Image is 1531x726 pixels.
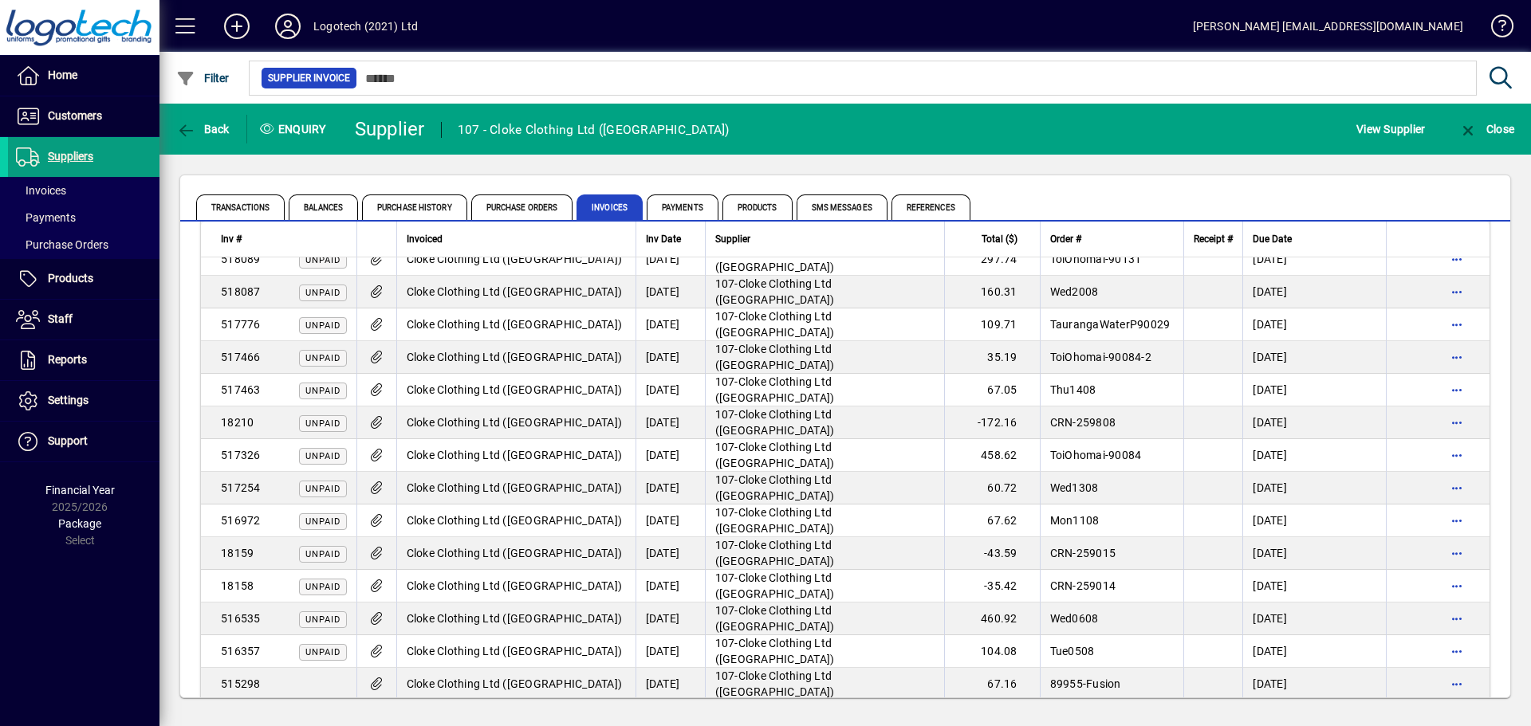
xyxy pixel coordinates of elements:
div: 107 - Cloke Clothing Ltd ([GEOGRAPHIC_DATA]) [458,117,730,143]
td: 67.05 [944,374,1040,406]
td: 160.31 [944,276,1040,308]
div: [PERSON_NAME] [EMAIL_ADDRESS][DOMAIN_NAME] [1193,14,1463,39]
td: - [705,243,944,276]
td: - [705,635,944,668]
span: 516357 [221,645,261,657]
div: Enquiry [247,116,343,142]
span: Cloke Clothing Ltd ([GEOGRAPHIC_DATA]) [715,669,835,698]
td: [DATE] [636,668,705,700]
span: 107 [715,473,735,486]
a: Home [8,56,159,96]
span: Customers [48,109,102,122]
span: 517776 [221,318,261,331]
a: Invoices [8,177,159,204]
span: 18158 [221,579,254,592]
div: Supplier [715,230,935,248]
td: [DATE] [636,504,705,537]
span: Unpaid [305,386,340,396]
td: [DATE] [636,472,705,504]
td: 67.62 [944,504,1040,537]
td: - [705,537,944,570]
span: Wed0608 [1050,612,1099,625]
td: [DATE] [636,439,705,472]
span: Purchase Orders [471,194,573,220]
span: Products [48,272,93,285]
td: [DATE] [1242,243,1386,276]
app-page-header-button: Close enquiry [1442,115,1531,143]
td: [DATE] [1242,537,1386,570]
span: Unpaid [305,549,340,559]
span: Wed2008 [1050,285,1099,298]
span: Cloke Clothing Ltd ([GEOGRAPHIC_DATA]) [407,579,623,592]
td: [DATE] [636,374,705,406]
span: 107 [715,310,735,323]
span: Cloke Clothing Ltd ([GEOGRAPHIC_DATA]) [407,383,623,396]
button: More options [1444,671,1470,697]
a: Reports [8,340,159,380]
td: [DATE] [1242,308,1386,341]
span: Cloke Clothing Ltd ([GEOGRAPHIC_DATA]) [715,604,835,633]
span: 107 [715,277,735,290]
span: ToiOhomai-90131 [1050,253,1142,265]
span: Mon1108 [1050,514,1100,527]
td: - [705,308,944,341]
span: 515298 [221,677,261,690]
td: 460.92 [944,602,1040,635]
span: Cloke Clothing Ltd ([GEOGRAPHIC_DATA]) [715,408,835,437]
div: Inv Date [646,230,695,248]
td: [DATE] [1242,341,1386,374]
td: - [705,439,944,472]
span: Receipt # [1194,230,1233,248]
span: Reports [48,353,87,366]
td: [DATE] [636,537,705,570]
td: [DATE] [1242,374,1386,406]
span: 18159 [221,547,254,559]
span: Cloke Clothing Ltd ([GEOGRAPHIC_DATA]) [715,343,835,371]
span: Inv # [221,230,242,248]
span: Cloke Clothing Ltd ([GEOGRAPHIC_DATA]) [715,506,835,535]
span: 89955-Fusion [1050,677,1121,690]
span: Cloke Clothing Ltd ([GEOGRAPHIC_DATA]) [715,539,835,567]
span: 107 [715,343,735,355]
button: More options [1444,442,1470,468]
td: [DATE] [1242,570,1386,602]
span: 517254 [221,481,261,494]
span: Unpaid [305,451,340,461]
button: View Supplier [1352,115,1429,143]
span: Cloke Clothing Ltd ([GEOGRAPHIC_DATA]) [407,449,623,461]
span: 516535 [221,612,261,625]
td: - [705,406,944,439]
span: Staff [48,312,73,325]
div: Total ($) [954,230,1032,248]
td: - [705,374,944,406]
a: Payments [8,204,159,231]
span: 516972 [221,514,261,527]
span: Unpaid [305,647,340,657]
span: Unpaid [305,516,340,527]
span: 18210 [221,416,254,429]
td: 104.08 [944,635,1040,668]
td: [DATE] [636,341,705,374]
td: 109.71 [944,308,1040,341]
span: TaurangaWaterP90029 [1050,318,1171,331]
div: Supplier [355,116,425,142]
span: Purchase Orders [16,238,108,251]
button: Close [1454,115,1518,143]
td: 67.16 [944,668,1040,700]
button: More options [1444,540,1470,566]
span: Total ($) [982,230,1017,248]
span: Cloke Clothing Ltd ([GEOGRAPHIC_DATA]) [715,441,835,469]
span: Order # [1050,230,1081,248]
a: Customers [8,96,159,136]
span: Purchase History [362,194,467,220]
span: Home [48,69,77,81]
button: More options [1444,279,1470,304]
span: Cloke Clothing Ltd ([GEOGRAPHIC_DATA]) [715,375,835,404]
td: - [705,602,944,635]
span: Unpaid [305,582,340,592]
span: Inv Date [646,230,681,248]
span: Thu1408 [1050,383,1096,396]
span: 107 [715,375,735,388]
span: Cloke Clothing Ltd ([GEOGRAPHIC_DATA]) [407,677,623,690]
span: Cloke Clothing Ltd ([GEOGRAPHIC_DATA]) [407,351,623,363]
